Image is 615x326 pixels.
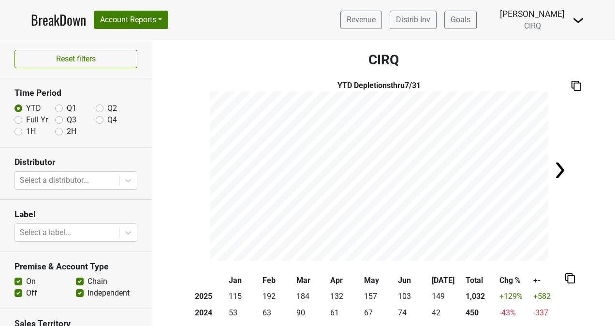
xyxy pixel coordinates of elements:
[227,272,261,289] th: Jan
[328,272,362,289] th: Apr
[88,287,130,299] label: Independent
[67,126,76,137] label: 2H
[94,11,168,29] button: Account Reports
[107,103,117,114] label: Q2
[193,305,227,321] th: 2024
[396,289,430,305] td: 103
[15,262,137,272] h3: Premise & Account Type
[26,103,41,114] label: YTD
[572,15,584,26] img: Dropdown Menu
[210,80,548,91] div: YTD Depletions thru 7/31
[464,289,498,305] th: 1,032
[550,161,570,180] img: Arrow right
[26,276,36,287] label: On
[430,305,464,321] td: 42
[565,273,575,283] img: Copy to clipboard
[498,272,531,289] th: Chg %
[227,305,261,321] td: 53
[261,272,294,289] th: Feb
[328,305,362,321] td: 61
[430,272,464,289] th: [DATE]
[464,272,498,289] th: Total
[26,126,36,137] label: 1H
[531,305,565,321] td: -337
[362,289,396,305] td: 157
[531,272,565,289] th: +-
[498,289,531,305] td: +129 %
[88,276,107,287] label: Chain
[294,272,328,289] th: Mar
[362,272,396,289] th: May
[531,289,565,305] td: +582
[15,157,137,167] h3: Distributor
[15,88,137,98] h3: Time Period
[152,52,615,68] h3: CIRQ
[15,209,137,220] h3: Label
[31,10,86,30] a: BreakDown
[524,21,541,30] span: CIRQ
[328,289,362,305] td: 132
[390,11,437,29] a: Distrib Inv
[15,50,137,68] button: Reset filters
[294,289,328,305] td: 184
[26,114,48,126] label: Full Yr
[396,272,430,289] th: Jun
[571,81,581,91] img: Copy to clipboard
[500,8,565,20] div: [PERSON_NAME]
[464,305,498,321] th: 450
[67,114,76,126] label: Q3
[193,289,227,305] th: 2025
[340,11,382,29] a: Revenue
[26,287,37,299] label: Off
[396,305,430,321] td: 74
[107,114,117,126] label: Q4
[430,289,464,305] td: 149
[294,305,328,321] td: 90
[362,305,396,321] td: 67
[227,289,261,305] td: 115
[261,289,294,305] td: 192
[67,103,76,114] label: Q1
[261,305,294,321] td: 63
[444,11,477,29] a: Goals
[498,305,531,321] td: -43 %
